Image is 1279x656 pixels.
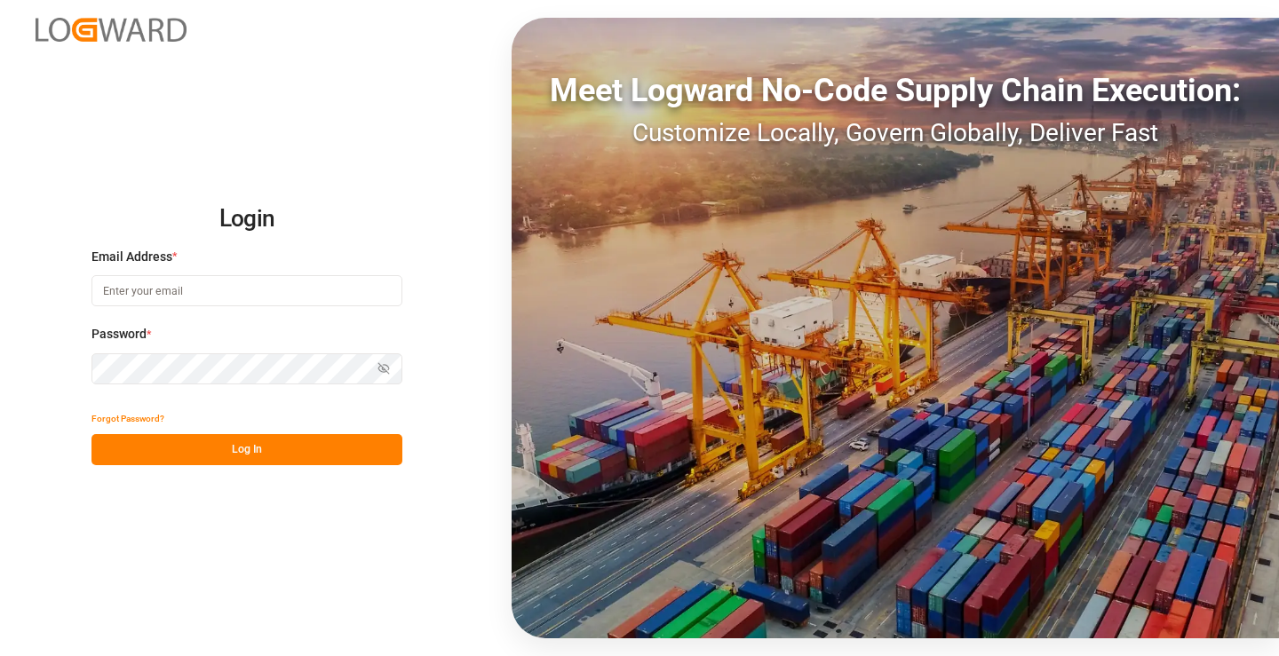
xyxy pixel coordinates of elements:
input: Enter your email [91,275,402,306]
img: Logward_new_orange.png [36,18,187,42]
button: Forgot Password? [91,403,164,434]
span: Password [91,325,147,344]
div: Customize Locally, Govern Globally, Deliver Fast [512,115,1279,152]
div: Meet Logward No-Code Supply Chain Execution: [512,67,1279,115]
span: Email Address [91,248,172,266]
button: Log In [91,434,402,465]
h2: Login [91,191,402,248]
